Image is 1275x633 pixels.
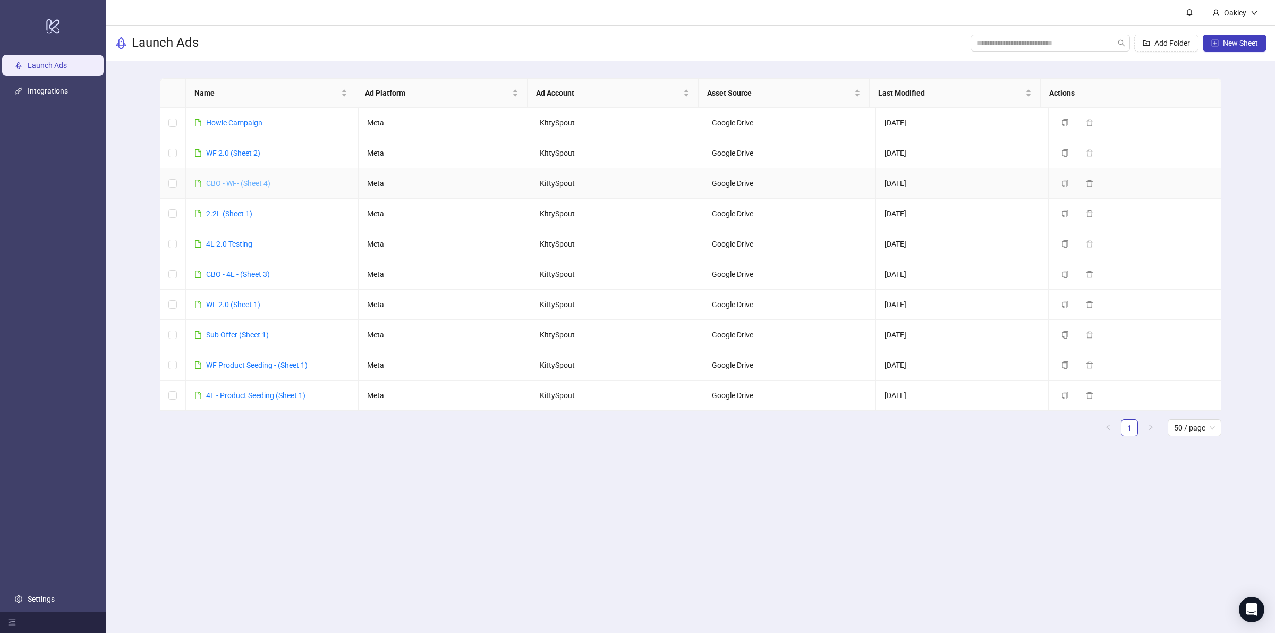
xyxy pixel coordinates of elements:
[1174,420,1215,436] span: 50 / page
[1121,419,1138,436] li: 1
[876,168,1049,199] td: [DATE]
[703,320,876,350] td: Google Drive
[531,138,704,168] td: KittySpout
[876,320,1049,350] td: [DATE]
[1118,39,1125,47] span: search
[1100,419,1117,436] button: left
[206,209,252,218] a: 2.2L (Sheet 1)
[1086,180,1093,187] span: delete
[1212,9,1220,16] span: user
[28,87,68,95] a: Integrations
[206,361,308,369] a: WF Product Seeding - (Sheet 1)
[194,331,202,339] span: file
[1061,149,1069,157] span: copy
[1154,39,1190,47] span: Add Folder
[1086,240,1093,248] span: delete
[194,392,202,399] span: file
[531,108,704,138] td: KittySpout
[1105,424,1111,431] span: left
[359,138,531,168] td: Meta
[699,79,870,108] th: Asset Source
[194,210,202,217] span: file
[206,270,270,278] a: CBO - 4L - (Sheet 3)
[206,119,262,127] a: Howie Campaign
[1061,392,1069,399] span: copy
[359,229,531,259] td: Meta
[531,381,704,411] td: KittySpout
[1061,331,1069,339] span: copy
[359,168,531,199] td: Meta
[1251,9,1258,16] span: down
[531,350,704,381] td: KittySpout
[1061,180,1069,187] span: copy
[359,199,531,229] td: Meta
[1086,301,1093,308] span: delete
[1061,210,1069,217] span: copy
[1186,9,1193,16] span: bell
[703,229,876,259] td: Google Drive
[28,61,67,70] a: Launch Ads
[359,320,531,350] td: Meta
[206,331,269,339] a: Sub Offer (Sheet 1)
[1220,7,1251,19] div: Oakley
[1100,419,1117,436] li: Previous Page
[876,381,1049,411] td: [DATE]
[1142,419,1159,436] button: right
[1061,271,1069,278] span: copy
[531,199,704,229] td: KittySpout
[194,149,202,157] span: file
[206,300,260,309] a: WF 2.0 (Sheet 1)
[359,350,531,381] td: Meta
[1239,597,1264,622] div: Open Intercom Messenger
[703,138,876,168] td: Google Drive
[876,350,1049,381] td: [DATE]
[1086,271,1093,278] span: delete
[876,138,1049,168] td: [DATE]
[359,259,531,290] td: Meta
[356,79,528,108] th: Ad Platform
[1086,331,1093,339] span: delete
[1061,119,1069,126] span: copy
[531,259,704,290] td: KittySpout
[1086,361,1093,369] span: delete
[359,108,531,138] td: Meta
[1203,35,1266,52] button: New Sheet
[703,259,876,290] td: Google Drive
[194,87,339,99] span: Name
[194,361,202,369] span: file
[206,149,260,157] a: WF 2.0 (Sheet 2)
[876,229,1049,259] td: [DATE]
[876,108,1049,138] td: [DATE]
[194,301,202,308] span: file
[206,391,305,400] a: 4L - Product Seeding (Sheet 1)
[531,168,704,199] td: KittySpout
[703,381,876,411] td: Google Drive
[365,87,510,99] span: Ad Platform
[1168,419,1221,436] div: Page Size
[1211,39,1219,47] span: plus-square
[8,619,16,626] span: menu-fold
[1061,240,1069,248] span: copy
[703,199,876,229] td: Google Drive
[206,240,252,248] a: 4L 2.0 Testing
[878,87,1023,99] span: Last Modified
[1041,79,1212,108] th: Actions
[194,180,202,187] span: file
[1121,420,1137,436] a: 1
[531,229,704,259] td: KittySpout
[531,290,704,320] td: KittySpout
[703,168,876,199] td: Google Drive
[194,119,202,126] span: file
[1061,361,1069,369] span: copy
[528,79,699,108] th: Ad Account
[536,87,681,99] span: Ad Account
[1223,39,1258,47] span: New Sheet
[186,79,357,108] th: Name
[870,79,1041,108] th: Last Modified
[206,179,270,188] a: CBO - WF- (Sheet 4)
[876,290,1049,320] td: [DATE]
[703,108,876,138] td: Google Drive
[1086,119,1093,126] span: delete
[28,595,55,603] a: Settings
[1061,301,1069,308] span: copy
